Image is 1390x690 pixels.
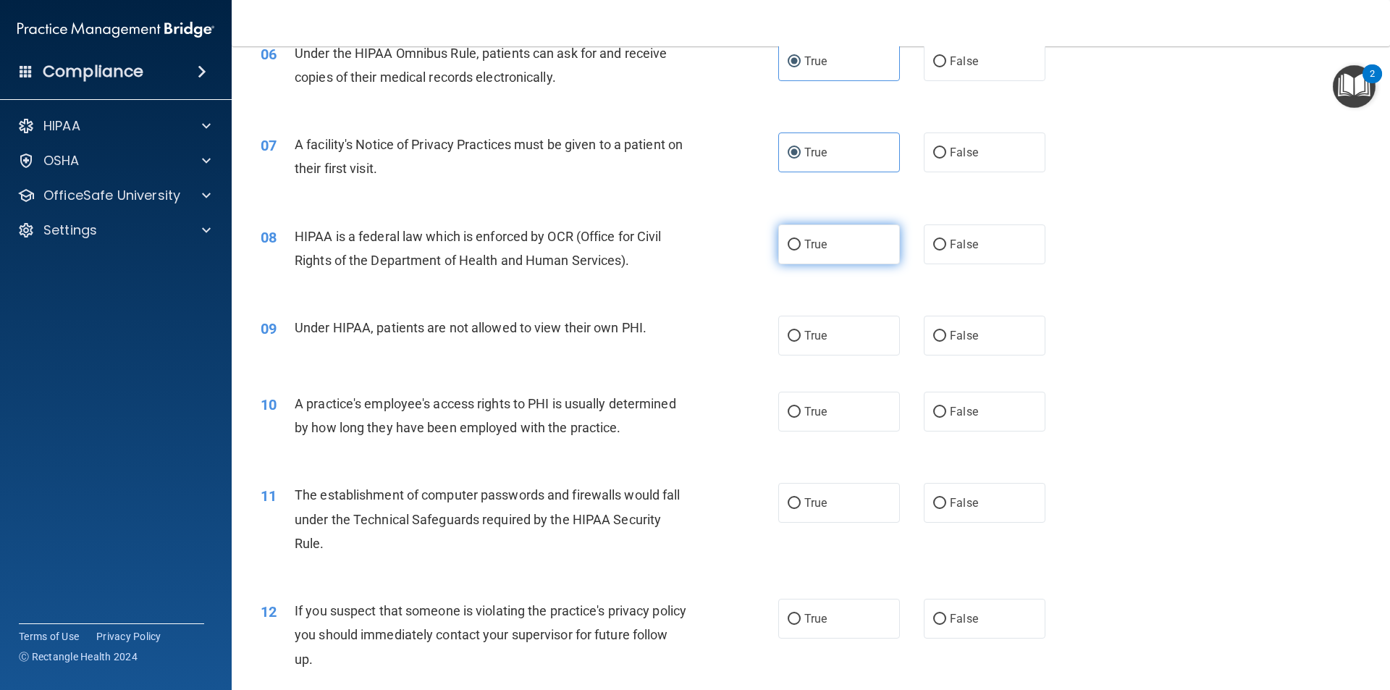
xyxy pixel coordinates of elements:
span: 07 [261,137,277,154]
span: False [950,405,978,418]
h4: Compliance [43,62,143,82]
a: Terms of Use [19,629,79,644]
img: PMB logo [17,15,214,44]
span: Under HIPAA, patients are not allowed to view their own PHI. [295,320,646,335]
span: True [804,612,827,626]
input: True [788,331,801,342]
input: True [788,407,801,418]
a: Privacy Policy [96,629,161,644]
p: OSHA [43,152,80,169]
input: True [788,148,801,159]
input: False [933,148,946,159]
span: True [804,237,827,251]
span: The establishment of computer passwords and firewalls would fall under the Technical Safeguards r... [295,487,680,550]
input: True [788,240,801,251]
input: False [933,614,946,625]
a: Settings [17,222,211,239]
p: Settings [43,222,97,239]
input: False [933,331,946,342]
span: False [950,146,978,159]
p: HIPAA [43,117,80,135]
span: False [950,54,978,68]
span: A practice's employee's access rights to PHI is usually determined by how long they have been emp... [295,396,676,435]
p: OfficeSafe University [43,187,180,204]
span: Under the HIPAA Omnibus Rule, patients can ask for and receive copies of their medical records el... [295,46,667,85]
span: A facility's Notice of Privacy Practices must be given to a patient on their first visit. [295,137,683,176]
div: 2 [1370,74,1375,93]
button: Open Resource Center, 2 new notifications [1333,65,1376,108]
span: 09 [261,320,277,337]
input: False [933,240,946,251]
span: False [950,237,978,251]
input: True [788,614,801,625]
span: 06 [261,46,277,63]
input: True [788,498,801,509]
span: True [804,146,827,159]
span: 12 [261,603,277,620]
span: 08 [261,229,277,246]
span: HIPAA is a federal law which is enforced by OCR (Office for Civil Rights of the Department of Hea... [295,229,662,268]
span: False [950,329,978,342]
span: True [804,329,827,342]
span: If you suspect that someone is violating the practice's privacy policy you should immediately con... [295,603,686,666]
input: False [933,56,946,67]
a: HIPAA [17,117,211,135]
input: False [933,498,946,509]
input: False [933,407,946,418]
span: True [804,496,827,510]
span: 10 [261,396,277,413]
input: True [788,56,801,67]
span: 11 [261,487,277,505]
a: OSHA [17,152,211,169]
span: False [950,496,978,510]
span: True [804,405,827,418]
span: Ⓒ Rectangle Health 2024 [19,649,138,664]
span: False [950,612,978,626]
span: True [804,54,827,68]
a: OfficeSafe University [17,187,211,204]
